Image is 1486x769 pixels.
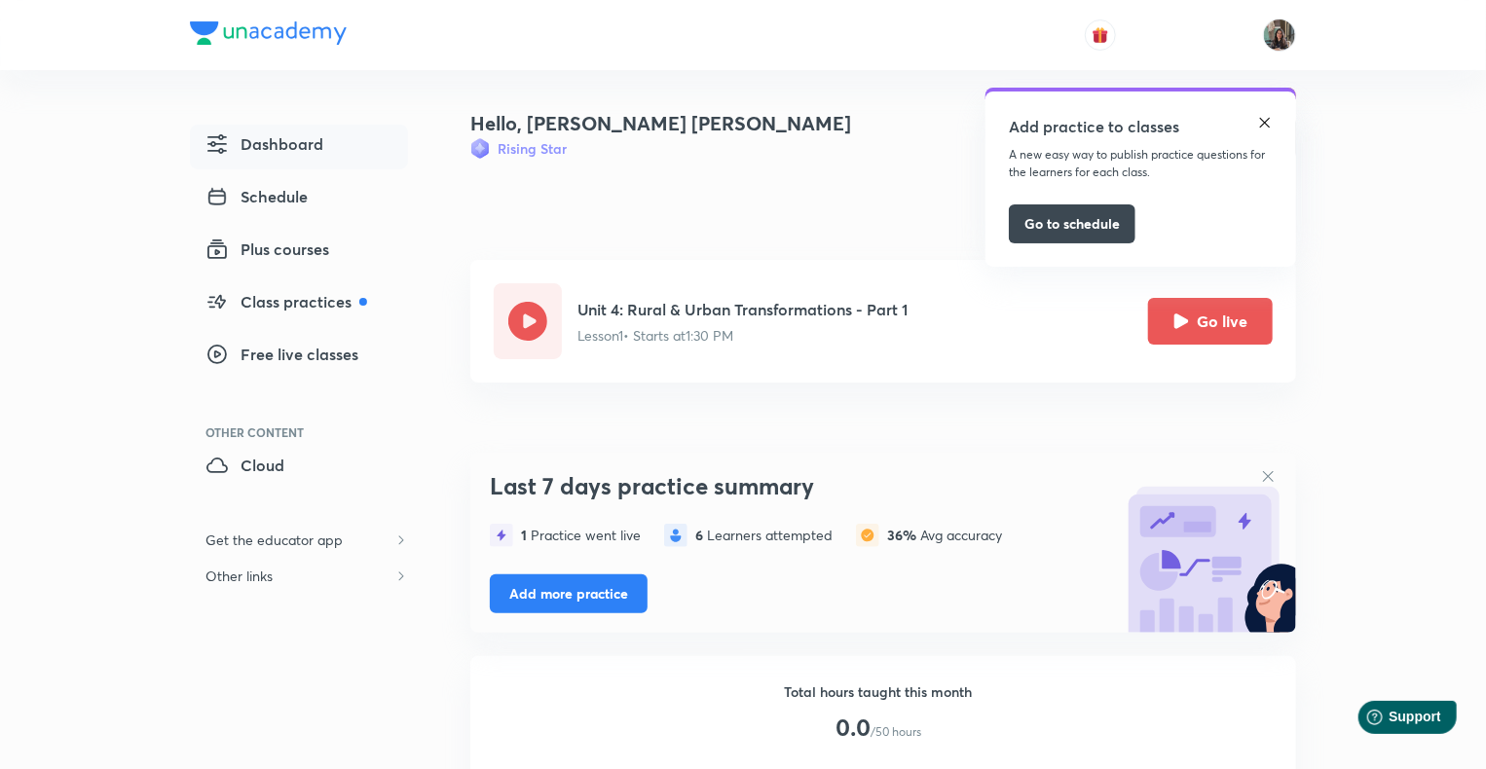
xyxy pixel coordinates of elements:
img: statistics [664,524,687,547]
h5: Add practice to classes [1009,115,1179,138]
img: statistics [856,524,879,547]
a: Cloud [190,446,408,491]
div: Learners attempted [695,528,833,543]
img: statistics [490,524,513,547]
div: Avg accuracy [887,528,1002,543]
h4: Hello, [PERSON_NAME] [PERSON_NAME] [470,109,851,138]
span: Free live classes [205,343,358,366]
img: Yashika Sanjay Hargunani [1263,18,1296,52]
a: Free live classes [190,335,408,380]
span: 1 [521,526,531,544]
h6: Other links [190,558,288,594]
button: Go live [1148,298,1273,345]
p: /50 hours [871,723,921,741]
a: Plus courses [190,230,408,275]
button: Add more practice [490,574,648,613]
span: Plus courses [205,238,329,261]
span: Class practices [205,290,367,313]
div: Other Content [205,426,408,438]
img: bg [1121,458,1296,633]
iframe: Help widget launcher [1313,693,1465,748]
img: avatar [1092,26,1109,44]
h3: Last 7 days practice summary [490,472,1111,500]
p: A new easy way to publish practice questions for the learners for each class. [1009,146,1273,181]
h5: Unit 4: Rural & Urban Transformations - Part 1 [577,298,909,321]
h6: Get the educator app [190,522,358,558]
span: 36% [887,526,920,544]
img: Badge [470,138,490,159]
span: Cloud [205,454,284,477]
span: 6 [695,526,707,544]
a: Company Logo [190,21,347,50]
h6: Rising Star [498,138,567,159]
img: Company Logo [190,21,347,45]
span: Schedule [205,185,308,208]
h6: Total hours taught this month [785,681,973,702]
button: avatar [1085,19,1116,51]
img: close [1257,115,1273,130]
h3: 0.0 [836,714,871,742]
a: Class practices [190,282,408,327]
a: Schedule [190,177,408,222]
button: Go to schedule [1009,204,1135,243]
a: Dashboard [190,125,408,169]
div: Practice went live [521,528,641,543]
span: Dashboard [205,132,323,156]
p: Lesson 1 • Starts at 1:30 PM [577,325,909,346]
